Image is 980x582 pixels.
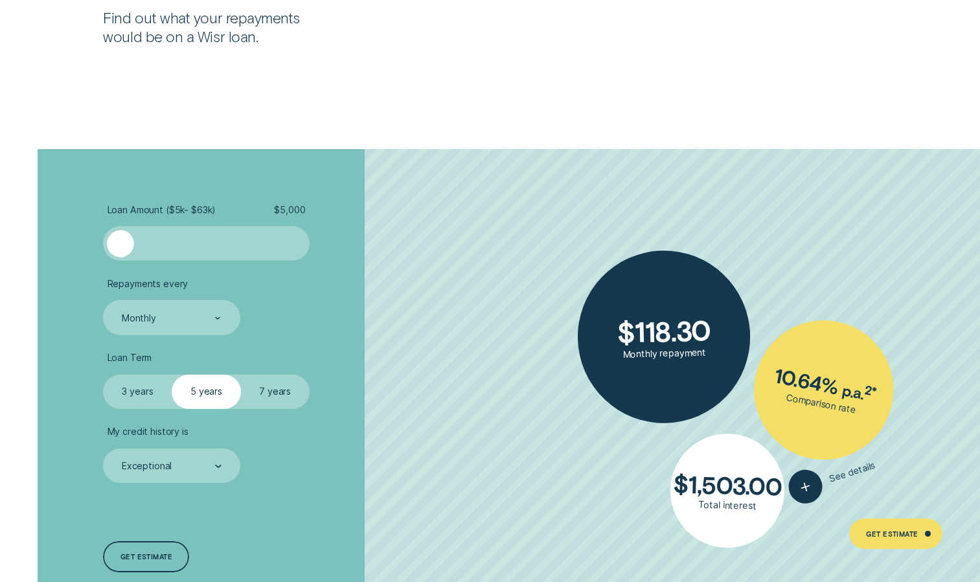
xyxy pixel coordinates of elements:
[108,352,152,364] span: Loan Term
[849,518,942,550] a: Get Estimate
[241,375,310,409] label: 7 years
[103,541,189,572] a: Get estimate
[172,375,240,409] label: 5 years
[122,312,156,324] div: Monthly
[274,204,305,216] span: $ 5,000
[122,460,172,472] div: Exceptional
[108,204,216,216] span: Loan Amount ( $5k - $63k )
[108,426,188,437] span: My credit history is
[103,8,326,45] p: Find out what your repayments would be on a Wisr loan.
[828,460,877,485] span: See details
[108,278,188,290] span: Repayments every
[785,448,880,507] button: See details
[103,375,172,409] label: 3 years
